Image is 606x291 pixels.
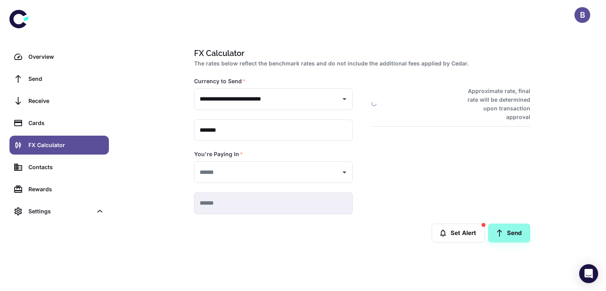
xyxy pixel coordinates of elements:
[9,136,109,155] a: FX Calculator
[28,141,104,149] div: FX Calculator
[28,207,92,216] div: Settings
[194,47,527,59] h1: FX Calculator
[9,180,109,199] a: Rewards
[579,264,598,283] div: Open Intercom Messenger
[432,224,485,242] button: Set Alert
[28,185,104,194] div: Rewards
[488,224,530,242] a: Send
[28,97,104,105] div: Receive
[459,87,530,121] h6: Approximate rate, final rate will be determined upon transaction approval
[28,52,104,61] div: Overview
[28,75,104,83] div: Send
[28,119,104,127] div: Cards
[9,114,109,132] a: Cards
[194,77,246,85] label: Currency to Send
[339,167,350,178] button: Open
[194,150,243,158] label: You're Paying In
[339,93,350,104] button: Open
[9,91,109,110] a: Receive
[574,7,590,23] button: B
[9,47,109,66] a: Overview
[28,163,104,172] div: Contacts
[9,158,109,177] a: Contacts
[9,202,109,221] div: Settings
[9,69,109,88] a: Send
